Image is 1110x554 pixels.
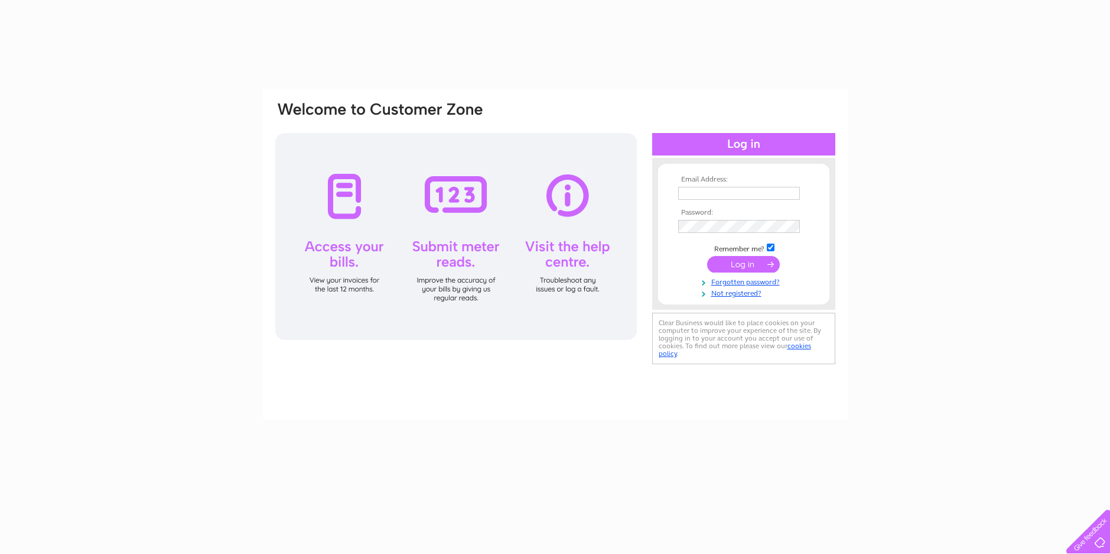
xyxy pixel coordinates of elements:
[675,209,812,217] th: Password:
[678,276,812,287] a: Forgotten password?
[659,342,811,358] a: cookies policy
[652,313,835,364] div: Clear Business would like to place cookies on your computer to improve your experience of the sit...
[707,256,780,273] input: Submit
[675,176,812,184] th: Email Address:
[678,287,812,298] a: Not registered?
[675,242,812,254] td: Remember me?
